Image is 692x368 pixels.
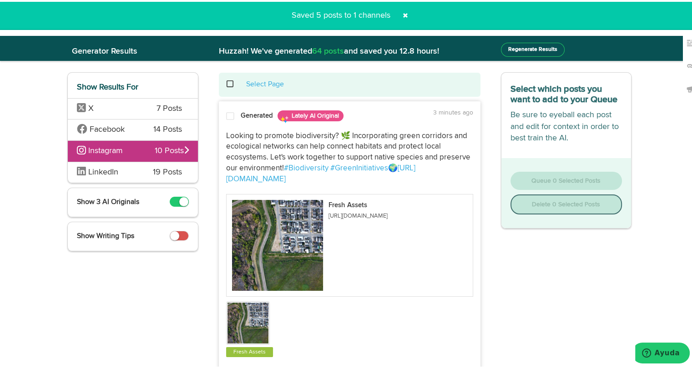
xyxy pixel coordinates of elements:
span: 10 Posts [155,144,189,155]
button: Delete 0 Selected Posts [510,193,622,213]
time: 3 minutes ago [433,108,473,114]
h2: Generator Results [67,45,198,55]
strong: Generated [241,110,273,117]
p: Be sure to eyeball each post and edit for context in order to best train the AI. [510,108,622,143]
iframe: Abre un widget desde donde se puede obtener más información [635,341,690,363]
span: 14 Posts [153,122,182,134]
span: X [88,103,94,111]
a: Fresh Assets [232,346,268,355]
span: Queue 0 Selected Posts [531,176,601,182]
span: Facebook [90,124,125,132]
p: Looking to promote biodiversity? 🌿 Incorporating green corridors and ecological networks can help... [226,129,473,183]
button: Queue 0 Selected Posts [510,170,622,188]
span: 64 posts [312,45,344,54]
img: sparkles.png [280,113,289,122]
h2: Huzzah! We've generated and saved you 12.8 hours! [212,45,487,55]
p: [URL][DOMAIN_NAME] [328,211,388,218]
span: Instagram [88,145,123,153]
span: Show 3 AI Originals [77,197,139,204]
span: LinkedIn [88,166,118,174]
span: Lately AI Original [278,109,343,119]
a: #Biodiversity [284,163,328,170]
h3: Select which posts you want to add to your Queue [510,80,622,103]
span: 7 Posts [157,101,182,113]
span: Show Results For [77,81,138,90]
span: 19 Posts [153,165,182,177]
a: [URL][DOMAIN_NAME] [226,163,415,181]
button: Regenerate Results [501,41,565,55]
img: CHdpMPipQDGd2YiGEnDm [232,198,323,289]
img: CHdpMPipQDGd2YiGEnDm [227,301,268,342]
p: Fresh Assets [328,200,388,207]
span: Saved 5 posts to 1 channels [286,10,396,18]
a: #GreenInitiatives [330,163,388,170]
span: Show Writing Tips [77,231,134,238]
a: Select Page [246,79,284,86]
